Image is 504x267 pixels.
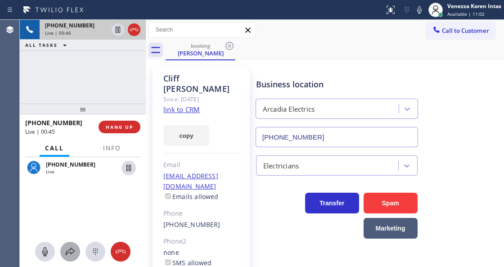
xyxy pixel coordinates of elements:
[163,73,239,94] div: Cliff [PERSON_NAME]
[106,124,133,130] span: HANG UP
[163,220,220,229] a: [PHONE_NUMBER]
[128,23,140,36] button: Hang up
[263,160,299,171] div: Electricians
[112,23,124,36] button: Hold Customer
[256,127,418,147] input: Phone Number
[45,22,94,29] span: [PHONE_NUMBER]
[163,160,239,170] div: Email
[263,104,315,114] div: Arcadia Electrics
[85,242,105,262] button: Open dialpad
[25,128,55,136] span: Live | 00:45
[447,2,501,10] div: Venezza Koren Intas
[163,192,219,201] label: Emails allowed
[305,193,359,213] button: Transfer
[99,121,140,133] button: HANG UP
[163,125,209,146] button: copy
[46,161,95,168] span: [PHONE_NUMBER]
[163,258,211,267] label: SMS allowed
[45,30,71,36] span: Live | 00:46
[163,172,218,190] a: [EMAIL_ADDRESS][DOMAIN_NAME]
[364,218,418,239] button: Marketing
[163,236,239,247] div: Phone2
[111,242,130,262] button: Hang up
[103,144,121,152] span: Info
[35,242,55,262] button: Mute
[121,161,136,175] button: Hold Customer
[163,208,239,219] div: Phone
[149,23,256,37] input: Search
[98,140,126,157] button: Info
[25,118,82,127] span: [PHONE_NUMBER]
[166,42,234,49] div: booking
[364,193,418,213] button: Spam
[256,78,418,91] div: Business location
[442,27,489,35] span: Call to Customer
[447,11,485,17] span: Available | 11:02
[163,105,200,114] a: link to CRM
[165,193,171,199] input: Emails allowed
[413,4,426,16] button: Mute
[20,40,76,50] button: ALL TASKS
[165,259,171,265] input: SMS allowed
[426,22,495,39] button: Call to Customer
[25,42,58,48] span: ALL TASKS
[60,242,80,262] button: Open directory
[40,140,69,157] button: Call
[166,40,234,59] div: Cliff Kang
[45,144,64,152] span: Call
[46,168,54,175] span: Live
[166,49,234,57] div: [PERSON_NAME]
[163,94,239,104] div: Since: [DATE]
